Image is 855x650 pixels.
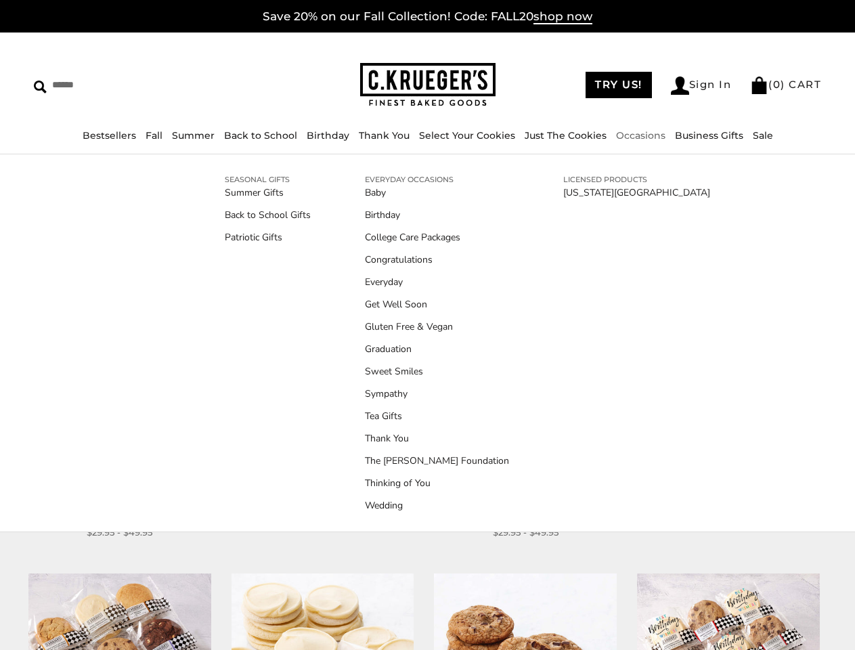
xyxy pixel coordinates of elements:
a: Fall [146,129,162,142]
a: Everyday [365,275,509,289]
a: [US_STATE][GEOGRAPHIC_DATA] [563,186,710,200]
a: Tea Gifts [365,409,509,423]
a: Baby [365,186,509,200]
a: Sign In [671,77,732,95]
span: 0 [773,78,781,91]
a: TRY US! [586,72,652,98]
a: Summer [172,129,215,142]
a: Occasions [616,129,665,142]
span: $29.95 - $49.95 [493,525,558,540]
a: Thinking of You [365,476,509,490]
a: Thank You [359,129,410,142]
span: $29.95 - $49.95 [87,525,152,540]
a: LICENSED PRODUCTS [563,173,710,186]
a: Sympathy [365,387,509,401]
a: Save 20% on our Fall Collection! Code: FALL20shop now [263,9,592,24]
a: EVERYDAY OCCASIONS [365,173,509,186]
img: Account [671,77,689,95]
span: shop now [533,9,592,24]
a: (0) CART [750,78,821,91]
a: Select Your Cookies [419,129,515,142]
a: Gluten Free & Vegan [365,320,509,334]
a: Business Gifts [675,129,743,142]
a: Graduation [365,342,509,356]
a: Birthday [307,129,349,142]
a: Back to School Gifts [225,208,311,222]
a: Back to School [224,129,297,142]
img: C.KRUEGER'S [360,63,496,107]
a: Summer Gifts [225,186,311,200]
a: Just The Cookies [525,129,607,142]
a: The [PERSON_NAME] Foundation [365,454,509,468]
a: Congratulations [365,253,509,267]
a: Birthday [365,208,509,222]
img: Bag [750,77,768,94]
a: Bestsellers [83,129,136,142]
img: Search [34,81,47,93]
a: Sale [753,129,773,142]
a: Sweet Smiles [365,364,509,378]
a: Patriotic Gifts [225,230,311,244]
input: Search [34,74,214,95]
a: SEASONAL GIFTS [225,173,311,186]
a: Get Well Soon [365,297,509,311]
a: College Care Packages [365,230,509,244]
a: Wedding [365,498,509,513]
a: Thank You [365,431,509,446]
